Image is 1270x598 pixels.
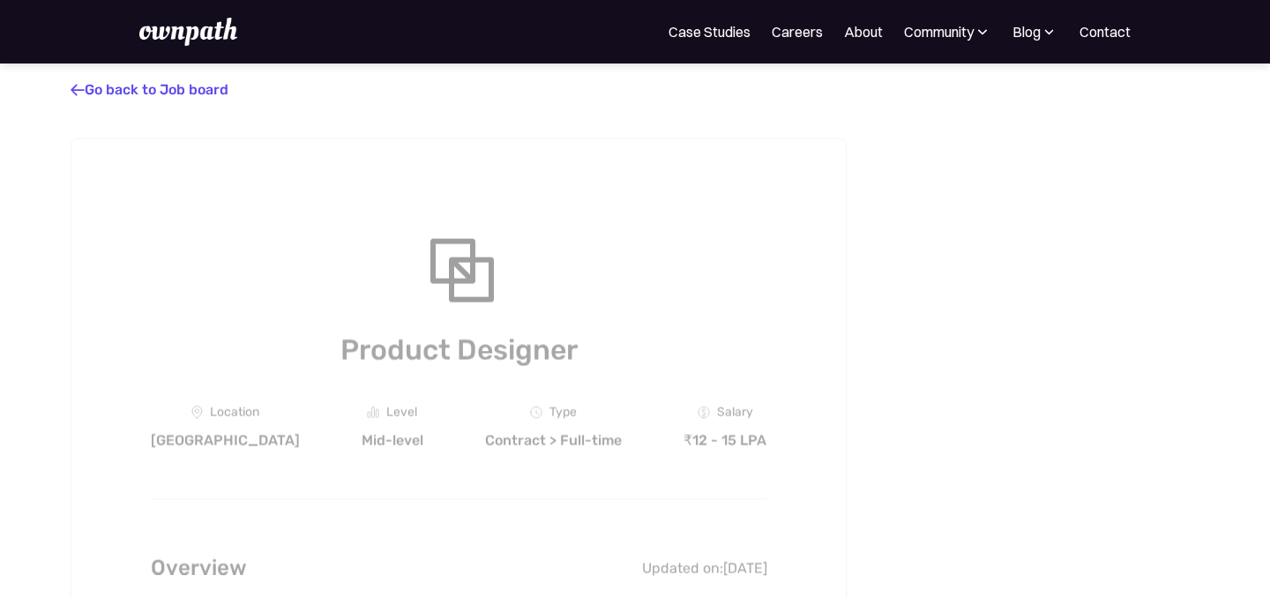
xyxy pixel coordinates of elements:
div: [DATE] [723,559,767,577]
div: Community [904,21,991,42]
h2: Overview [151,551,247,586]
a: Case Studies [669,21,751,42]
img: Money Icon - Job Board X Webflow Template [698,407,710,419]
div: Blog [1012,21,1041,42]
h1: Product Designer [151,330,767,370]
div: Community [904,21,974,42]
div: Type [549,406,577,420]
a: Contact [1079,21,1131,42]
div: [GEOGRAPHIC_DATA] [151,432,300,450]
div: Salary [717,406,753,420]
div: Location [210,406,259,420]
div: Contract > Full-time [485,432,622,450]
div: Blog [1012,21,1058,42]
img: Graph Icon - Job Board X Webflow Template [367,407,379,419]
img: Clock Icon - Job Board X Webflow Template [530,407,542,419]
div: Updated on: [642,559,723,577]
img: Location Icon - Job Board X Webflow Template [191,406,203,420]
a: About [844,21,883,42]
span:  [71,81,85,99]
a: Go back to Job board [71,81,228,98]
div: Mid-level [362,432,423,450]
a: Careers [772,21,823,42]
div: Level [386,406,417,420]
div: ₹12 - 15 LPA [684,432,766,450]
